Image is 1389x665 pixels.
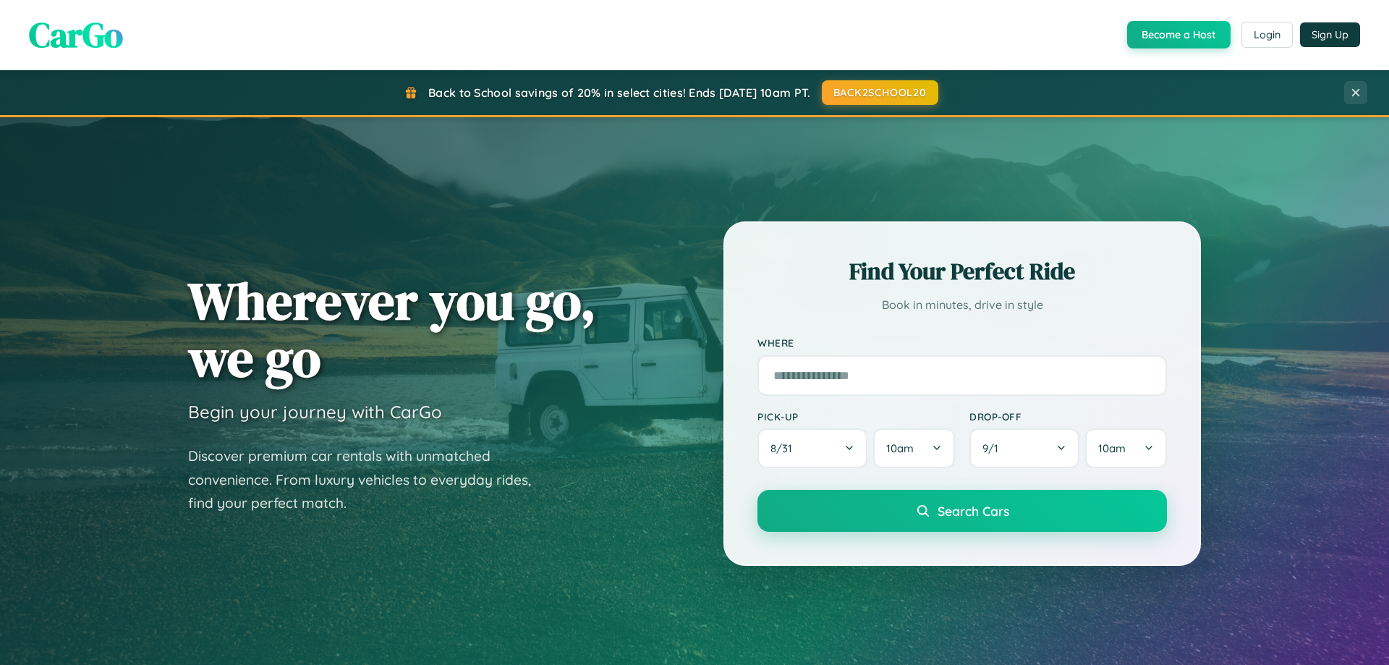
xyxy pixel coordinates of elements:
label: Pick-up [757,410,955,423]
button: 9/1 [969,428,1079,468]
p: Book in minutes, drive in style [757,295,1167,315]
span: 10am [886,441,914,455]
button: 8/31 [757,428,867,468]
button: 10am [873,428,955,468]
span: Search Cars [938,503,1009,519]
button: 10am [1085,428,1167,468]
button: Login [1241,22,1293,48]
h3: Begin your journey with CarGo [188,401,442,423]
span: 10am [1098,441,1126,455]
span: Back to School savings of 20% in select cities! Ends [DATE] 10am PT. [428,85,810,100]
span: CarGo [29,11,123,59]
p: Discover premium car rentals with unmatched convenience. From luxury vehicles to everyday rides, ... [188,444,550,515]
button: Sign Up [1300,22,1360,47]
label: Drop-off [969,410,1167,423]
button: Become a Host [1127,21,1231,48]
h2: Find Your Perfect Ride [757,255,1167,287]
button: Search Cars [757,490,1167,532]
h1: Wherever you go, we go [188,272,596,386]
button: BACK2SCHOOL20 [822,80,938,105]
span: 8 / 31 [770,441,799,455]
span: 9 / 1 [982,441,1006,455]
label: Where [757,337,1167,350]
